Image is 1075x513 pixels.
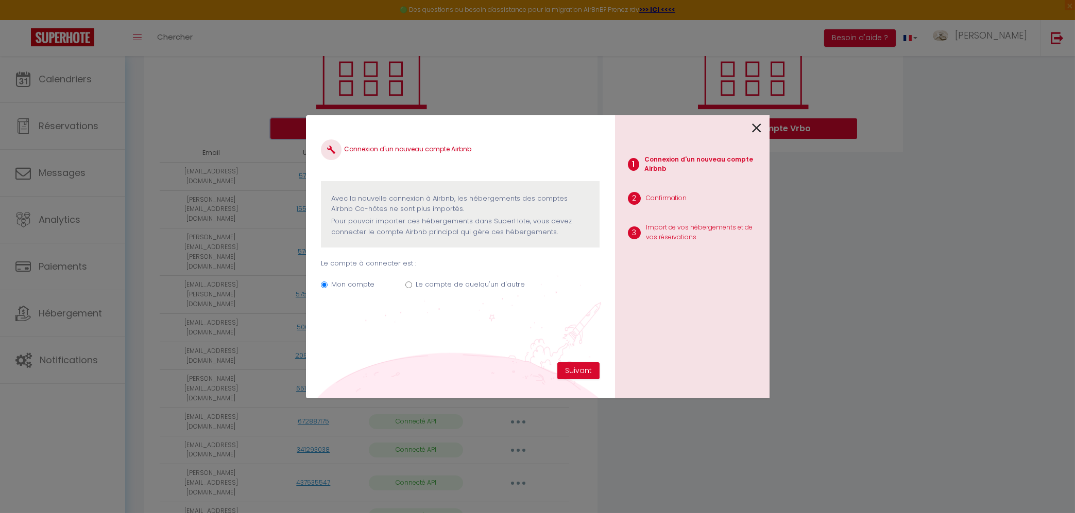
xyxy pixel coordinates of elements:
p: Connexion d'un nouveau compte Airbnb [644,155,761,174]
span: 2 [628,192,641,205]
p: Confirmation [646,193,687,203]
p: Import de vos hébergements et de vos réservations [646,223,761,242]
p: Le compte à connecter est : [321,258,599,269]
span: 1 [628,158,639,171]
label: Mon compte [331,279,374,290]
h4: Connexion d'un nouveau compte Airbnb [321,139,599,160]
label: Le compte de quelqu'un d'autre [416,279,525,290]
p: Pour pouvoir importer ces hébergements dans SuperHote, vous devez connecter le compte Airbnb prin... [331,216,589,237]
button: Suivant [557,362,600,380]
p: Avec la nouvelle connexion à Airbnb, les hébergements des comptes Airbnb Co-hôtes ne sont plus im... [331,193,589,215]
span: 3 [628,226,641,239]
